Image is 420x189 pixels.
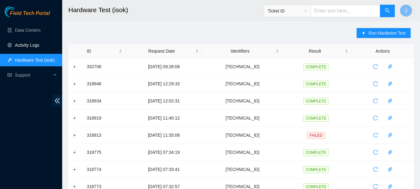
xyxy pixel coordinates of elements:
[352,44,414,58] th: Actions
[371,79,381,89] button: reload
[83,92,126,110] td: 318934
[5,11,50,19] a: Akamai TechnologiesField Tech Portal
[400,4,412,17] button: J
[371,164,381,174] button: reload
[72,150,77,155] button: Expand row
[7,73,12,77] span: read
[371,64,380,69] span: reload
[385,167,395,172] span: paper-clip
[385,98,395,103] span: paper-clip
[53,95,62,106] span: double-left
[202,144,283,161] td: [TECHNICAL_ID]
[72,64,77,69] button: Expand row
[202,161,283,178] td: [TECHNICAL_ID]
[371,133,380,138] span: reload
[72,133,77,138] button: Expand row
[72,184,77,189] button: Expand row
[15,28,40,33] a: Data Centers
[385,147,395,157] button: paper-clip
[385,79,395,89] button: paper-clip
[385,96,395,106] button: paper-clip
[202,127,283,144] td: [TECHNICAL_ID]
[311,5,380,17] input: Enter text here...
[385,133,395,138] span: paper-clip
[385,62,395,72] button: paper-clip
[371,81,380,86] span: reload
[303,149,329,156] span: COMPLETE
[307,132,325,139] span: FAILED
[126,110,202,127] td: [DATE] 11:40:12
[126,92,202,110] td: [DATE] 12:02:31
[371,167,380,172] span: reload
[83,110,126,127] td: 318919
[385,164,395,174] button: paper-clip
[371,184,380,189] span: reload
[126,127,202,144] td: [DATE] 11:35:06
[371,116,380,120] span: reload
[15,43,39,48] a: Activity Logs
[303,81,329,87] span: COMPLETE
[72,167,77,172] button: Expand row
[126,75,202,92] td: [DATE] 12:29:33
[83,127,126,144] td: 318913
[83,161,126,178] td: 318774
[15,58,55,63] a: Hardware Test (isok)
[357,28,411,38] button: caret-rightRun Hardware Test
[202,58,283,75] td: [TECHNICAL_ID]
[83,75,126,92] td: 318946
[385,113,395,123] button: paper-clip
[72,81,77,86] button: Expand row
[385,81,395,86] span: paper-clip
[368,30,406,36] span: Run Hardware Test
[303,98,329,105] span: COMPLETE
[126,58,202,75] td: [DATE] 09:28:08
[303,115,329,122] span: COMPLETE
[371,150,380,155] span: reload
[385,64,395,69] span: paper-clip
[303,64,329,70] span: COMPLETE
[126,144,202,161] td: [DATE] 07:34:19
[83,58,126,75] td: 332706
[202,75,283,92] td: [TECHNICAL_ID]
[362,31,366,36] span: caret-right
[126,161,202,178] td: [DATE] 07:33:41
[371,130,381,140] button: reload
[72,98,77,103] button: Expand row
[371,96,381,106] button: reload
[72,116,77,120] button: Expand row
[371,62,381,72] button: reload
[5,6,31,17] img: Akamai Technologies
[202,110,283,127] td: [TECHNICAL_ID]
[83,144,126,161] td: 318775
[385,130,395,140] button: paper-clip
[405,7,407,15] span: J
[385,8,390,14] span: search
[371,98,380,103] span: reload
[385,184,395,189] span: paper-clip
[10,11,50,17] span: Field Tech Portal
[371,113,381,123] button: reload
[385,116,395,120] span: paper-clip
[202,92,283,110] td: [TECHNICAL_ID]
[385,150,395,155] span: paper-clip
[15,69,52,81] span: Support
[303,166,329,173] span: COMPLETE
[380,5,395,17] button: search
[268,6,307,16] span: Ticket ID
[371,147,381,157] button: reload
